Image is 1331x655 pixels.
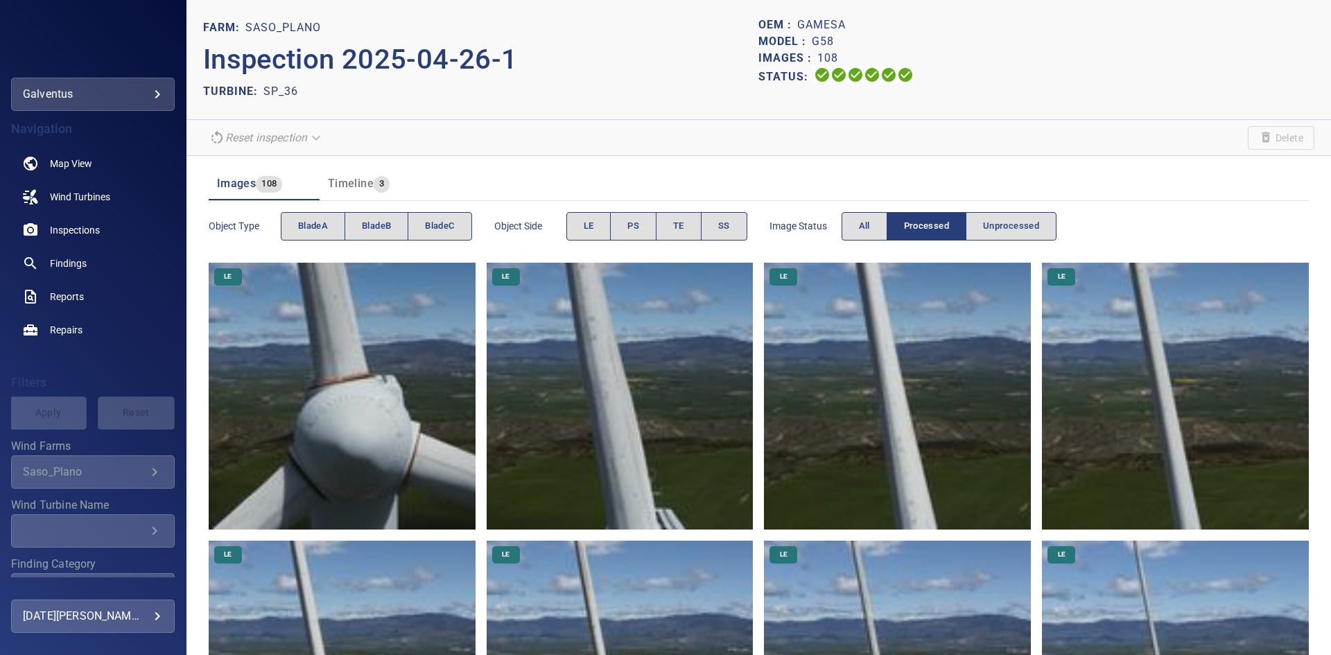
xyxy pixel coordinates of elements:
[718,218,730,234] span: SS
[216,272,240,281] span: LE
[374,176,390,192] span: 3
[880,67,897,83] svg: Matching 100%
[897,67,914,83] svg: Classification 100%
[758,17,797,33] p: OEM :
[812,33,834,50] p: G58
[758,33,812,50] p: Model :
[814,67,830,83] svg: Uploading 100%
[216,550,240,559] span: LE
[328,177,374,190] span: Timeline
[281,212,345,241] button: bladeA
[11,180,175,213] a: windturbines noActive
[11,514,175,548] div: Wind Turbine Name
[627,218,639,234] span: PS
[11,376,175,390] h4: Filters
[11,247,175,280] a: findings noActive
[656,212,702,241] button: TE
[11,573,175,606] div: Finding Category
[11,122,175,136] h4: Navigation
[11,500,175,511] label: Wind Turbine Name
[50,157,92,171] span: Map View
[610,212,656,241] button: PS
[494,219,566,233] span: Object Side
[345,212,408,241] button: bladeB
[966,212,1056,241] button: Unprocessed
[11,455,175,489] div: Wind Farms
[566,212,611,241] button: LE
[50,256,87,270] span: Findings
[983,218,1039,234] span: Unprocessed
[1050,550,1074,559] span: LE
[758,67,814,87] p: Status:
[50,223,100,237] span: Inspections
[209,219,281,233] span: Object type
[11,280,175,313] a: reports noActive
[566,212,747,241] div: objectSide
[298,218,328,234] span: bladeA
[701,212,747,241] button: SS
[842,212,1057,241] div: imageStatus
[11,78,175,111] div: galventus
[673,218,684,234] span: TE
[245,19,321,36] p: Saso_Plano
[50,323,82,337] span: Repairs
[11,147,175,180] a: map noActive
[1248,126,1314,150] span: Unable to delete the inspection due to your user permissions
[203,83,263,100] p: TURBINE:
[23,83,163,105] div: galventus
[203,39,759,80] p: Inspection 2025-04-26-1
[494,272,518,281] span: LE
[494,550,518,559] span: LE
[842,212,887,241] button: All
[50,290,84,304] span: Reports
[281,212,472,241] div: objectType
[263,83,298,100] p: SP_36
[408,212,471,241] button: bladeC
[362,218,391,234] span: bladeB
[904,218,949,234] span: Processed
[23,465,146,478] div: Saso_Plano
[55,35,130,49] img: galventus-logo
[859,218,870,234] span: All
[203,125,329,150] div: Reset inspection
[425,218,454,234] span: bladeC
[11,213,175,247] a: inspections noActive
[769,219,842,233] span: Image Status
[847,67,864,83] svg: Selecting 100%
[11,559,175,570] label: Finding Category
[203,19,245,36] p: FARM:
[817,50,838,67] p: 108
[23,605,163,627] div: [DATE][PERSON_NAME]
[758,50,817,67] p: Images :
[11,313,175,347] a: repairs noActive
[1050,272,1074,281] span: LE
[225,131,307,144] em: Reset inspection
[772,550,796,559] span: LE
[11,441,175,452] label: Wind Farms
[830,67,847,83] svg: Data Formatted 100%
[584,218,594,234] span: LE
[887,212,966,241] button: Processed
[50,190,110,204] span: Wind Turbines
[797,17,846,33] p: Gamesa
[217,177,256,190] span: Images
[203,125,329,150] div: Unable to reset the inspection due to your user permissions
[864,67,880,83] svg: ML Processing 100%
[772,272,796,281] span: LE
[256,176,282,192] span: 108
